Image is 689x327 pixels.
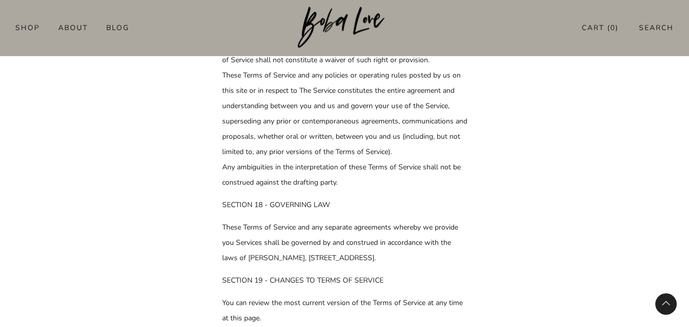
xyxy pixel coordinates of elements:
[106,19,129,36] a: Blog
[15,19,40,36] a: Shop
[639,19,674,36] a: Search
[298,7,391,48] img: Boba Love
[655,293,677,315] back-to-top-button: Back to top
[222,197,467,213] p: SECTION 18 - GOVERNING LAW
[582,19,619,36] a: Cart
[610,23,615,33] items-count: 0
[58,19,88,36] a: About
[222,37,467,190] p: The failure of us to exercise or enforce any right or provision of these Terms of Service shall n...
[222,273,467,288] p: SECTION 19 - CHANGES TO TERMS OF SERVICE
[222,220,467,266] p: These Terms of Service and any separate agreements whereby we provide you Services shall be gover...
